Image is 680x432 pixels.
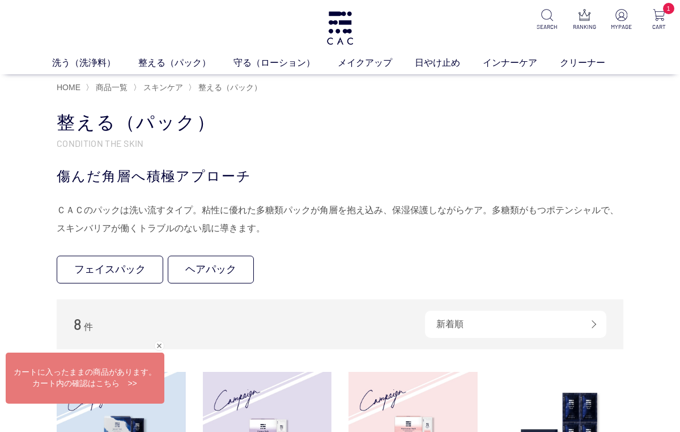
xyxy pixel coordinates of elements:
a: 洗う（洗浄料） [52,56,138,70]
span: 1 [663,3,674,14]
a: スキンケア [141,83,183,92]
p: CART [647,23,671,31]
a: フェイスパック [57,256,163,283]
p: RANKING [572,23,596,31]
span: スキンケア [143,83,183,92]
span: 件 [84,322,93,332]
div: ＣＡＣのパックは洗い流すタイプ。粘性に優れた多糖類パックが角層を抱え込み、保湿保護しながらケア。多糖類がもつポテンシャルで、スキンバリアが働くトラブルのない肌に導きます。 [57,201,623,238]
a: ヘアパック [168,256,254,283]
a: 1 CART [647,9,671,31]
img: logo [325,11,355,45]
span: 8 [74,315,82,333]
div: 傷んだ角層へ積極アプローチ [57,166,623,187]
a: RANKING [572,9,596,31]
li: 〉 [133,82,186,93]
a: HOME [57,83,80,92]
a: メイクアップ [338,56,415,70]
h1: 整える（パック） [57,111,623,135]
a: 商品一覧 [93,83,127,92]
li: 〉 [86,82,130,93]
li: 〉 [188,82,265,93]
a: 整える（パック） [138,56,233,70]
a: 整える（パック） [196,83,262,92]
a: 守る（ローション） [233,56,338,70]
a: SEARCH [535,9,559,31]
p: MYPAGE [610,23,634,31]
p: SEARCH [535,23,559,31]
div: 新着順 [425,311,606,338]
p: CONDITION THE SKIN [57,137,623,149]
a: 日やけ止め [415,56,483,70]
a: クリーナー [560,56,628,70]
span: 整える（パック） [198,83,262,92]
a: インナーケア [483,56,560,70]
a: MYPAGE [610,9,634,31]
span: 商品一覧 [96,83,127,92]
